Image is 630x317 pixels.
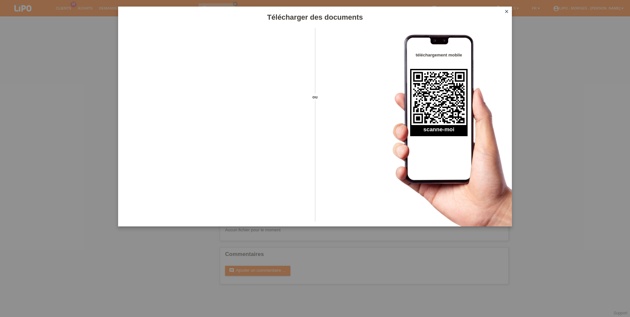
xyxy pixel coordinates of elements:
[118,13,512,21] h1: Télécharger des documents
[410,126,468,136] h2: scanne-moi
[304,94,326,100] span: ou
[128,44,304,208] iframe: Upload
[504,9,509,14] i: close
[410,53,468,57] h4: téléchargement mobile
[502,8,511,16] a: close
